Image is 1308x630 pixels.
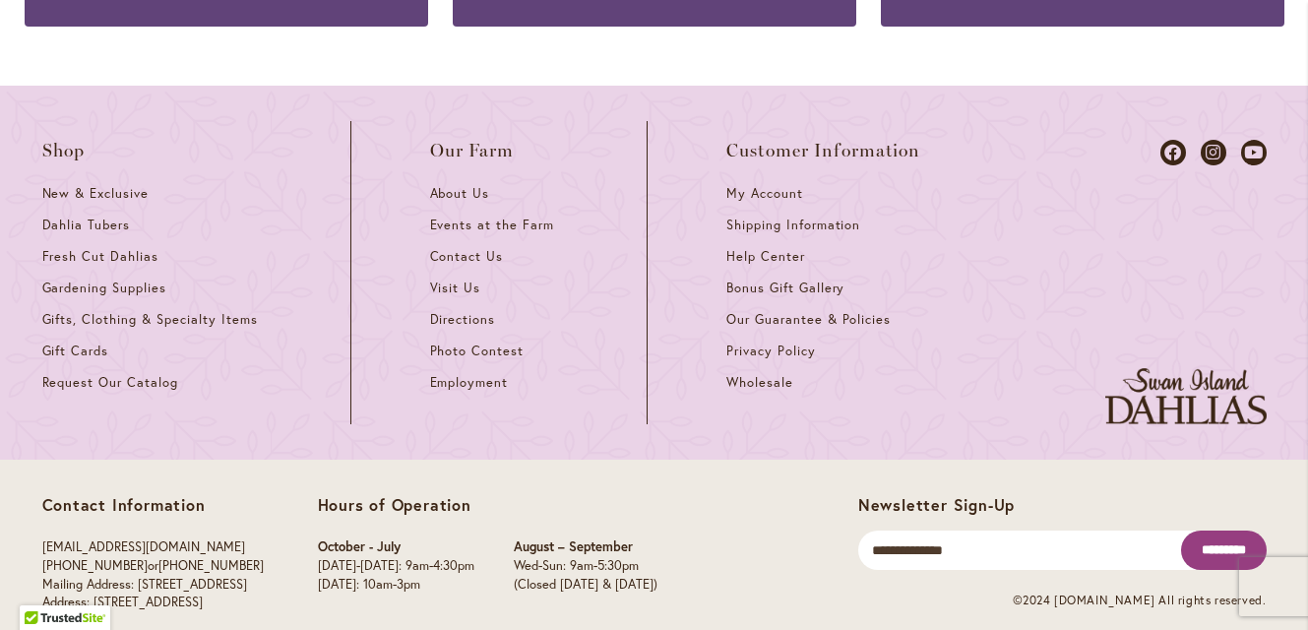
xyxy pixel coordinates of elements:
span: Bonus Gift Gallery [726,280,844,296]
span: Wholesale [726,374,793,391]
span: Fresh Cut Dahlias [42,248,159,265]
a: [EMAIL_ADDRESS][DOMAIN_NAME] [42,538,245,555]
span: Our Farm [430,141,515,160]
span: Directions [430,311,496,328]
p: Contact Information [42,495,264,515]
span: Employment [430,374,509,391]
span: Dahlia Tubers [42,217,131,233]
span: Our Guarantee & Policies [726,311,891,328]
p: [DATE]-[DATE]: 9am-4:30pm [318,557,474,576]
a: [PHONE_NUMBER] [158,557,264,574]
span: Help Center [726,248,805,265]
span: Newsletter Sign-Up [858,494,1015,515]
p: Wed-Sun: 9am-5:30pm [514,557,657,576]
span: Request Our Catalog [42,374,178,391]
span: Events at the Farm [430,217,554,233]
span: Shop [42,141,86,160]
span: Shipping Information [726,217,860,233]
p: Hours of Operation [318,495,657,515]
a: Dahlias on Instagram [1201,140,1226,165]
span: Visit Us [430,280,481,296]
span: Gardening Supplies [42,280,166,296]
span: About Us [430,185,490,202]
p: October - July [318,538,474,557]
span: Gifts, Clothing & Specialty Items [42,311,258,328]
a: Dahlias on Youtube [1241,140,1267,165]
span: Photo Contest [430,343,525,359]
a: Dahlias on Facebook [1160,140,1186,165]
span: My Account [726,185,803,202]
span: Privacy Policy [726,343,816,359]
span: Customer Information [726,141,921,160]
a: [PHONE_NUMBER] [42,557,148,574]
span: Gift Cards [42,343,109,359]
p: or Mailing Address: [STREET_ADDRESS] Address: [STREET_ADDRESS] [42,538,264,611]
p: August – September [514,538,657,557]
span: Contact Us [430,248,504,265]
span: New & Exclusive [42,185,150,202]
